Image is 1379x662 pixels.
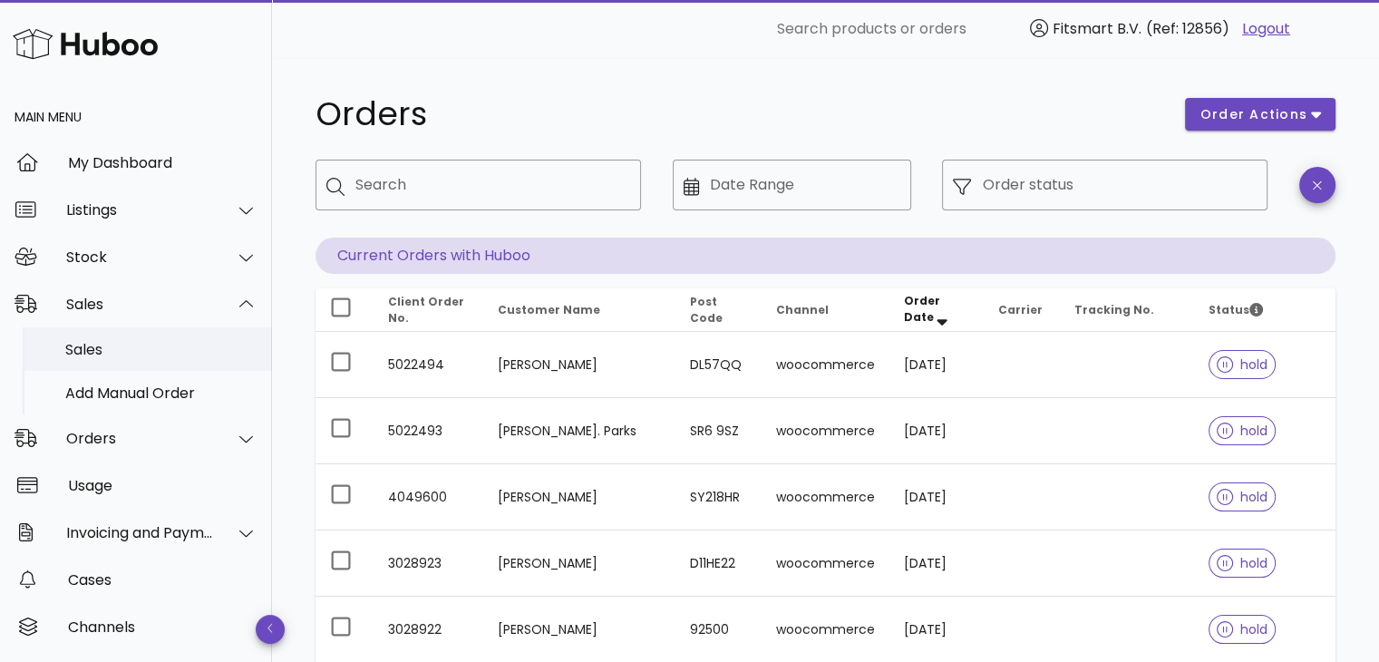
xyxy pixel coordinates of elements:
[1074,302,1154,317] span: Tracking No.
[483,531,675,597] td: [PERSON_NAME]
[1209,302,1263,317] span: Status
[762,464,889,531] td: woocommerce
[316,238,1335,274] p: Current Orders with Huboo
[762,398,889,464] td: woocommerce
[66,524,214,541] div: Invoicing and Payments
[13,24,158,63] img: Huboo Logo
[1217,557,1267,570] span: hold
[675,332,762,398] td: DL57QQ
[1194,288,1335,332] th: Status
[1060,288,1194,332] th: Tracking No.
[675,464,762,531] td: SY218HR
[374,332,483,398] td: 5022494
[1185,98,1335,131] button: order actions
[984,288,1060,332] th: Carrier
[316,98,1163,131] h1: Orders
[483,288,675,332] th: Customer Name
[388,294,464,326] span: Client Order No.
[483,332,675,398] td: [PERSON_NAME]
[374,464,483,531] td: 4049600
[1217,491,1267,503] span: hold
[68,154,257,171] div: My Dashboard
[1053,18,1141,39] span: Fitsmart B.V.
[675,531,762,597] td: D11HE22
[889,288,984,332] th: Order Date: Sorted descending. Activate to remove sorting.
[675,288,762,332] th: Post Code
[68,618,257,636] div: Channels
[68,571,257,589] div: Cases
[374,531,483,597] td: 3028923
[1217,358,1267,371] span: hold
[675,398,762,464] td: SR6 9SZ
[65,341,257,358] div: Sales
[374,288,483,332] th: Client Order No.
[762,288,889,332] th: Channel
[483,398,675,464] td: [PERSON_NAME]. Parks
[889,332,984,398] td: [DATE]
[483,464,675,531] td: [PERSON_NAME]
[1217,623,1267,636] span: hold
[998,302,1043,317] span: Carrier
[889,531,984,597] td: [DATE]
[889,464,984,531] td: [DATE]
[66,248,214,266] div: Stock
[498,302,600,317] span: Customer Name
[65,385,257,402] div: Add Manual Order
[762,332,889,398] td: woocommerce
[1146,18,1229,39] span: (Ref: 12856)
[904,293,940,325] span: Order Date
[690,294,723,326] span: Post Code
[374,398,483,464] td: 5022493
[889,398,984,464] td: [DATE]
[1199,105,1308,124] span: order actions
[1242,18,1290,40] a: Logout
[762,531,889,597] td: woocommerce
[66,296,214,313] div: Sales
[776,302,829,317] span: Channel
[66,430,214,447] div: Orders
[1217,424,1267,437] span: hold
[68,477,257,494] div: Usage
[66,201,214,219] div: Listings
